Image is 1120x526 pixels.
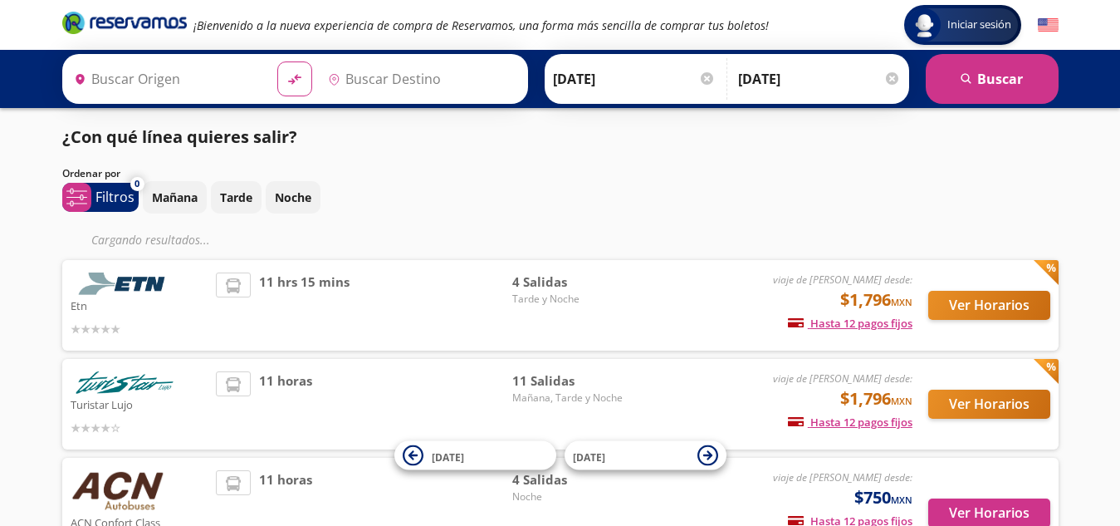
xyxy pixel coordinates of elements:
[565,441,726,470] button: [DATE]
[773,371,912,386] em: viaje de [PERSON_NAME] desde:
[512,489,628,504] span: Noche
[773,273,912,287] em: viaje de [PERSON_NAME] desde:
[71,470,165,512] img: ACN Confort Class
[512,371,628,391] span: 11 Salidas
[432,450,464,464] span: [DATE]
[259,371,312,437] span: 11 horas
[926,54,1059,104] button: Buscar
[1038,15,1059,36] button: English
[134,177,139,191] span: 0
[854,485,912,510] span: $750
[71,394,208,414] p: Turistar Lujo
[840,288,912,312] span: $1,796
[62,125,297,150] p: ¿Con qué línea quieres salir?
[394,441,556,470] button: [DATE]
[220,189,252,206] p: Tarde
[891,494,912,506] small: MXN
[71,273,179,295] img: Etn
[928,390,1050,419] button: Ver Horarios
[512,391,628,406] span: Mañana, Tarde y Noche
[266,181,320,214] button: Noche
[95,187,134,207] p: Filtros
[573,450,605,464] span: [DATE]
[62,166,120,181] p: Ordenar por
[321,58,519,100] input: Buscar Destino
[891,296,912,308] small: MXN
[211,181,262,214] button: Tarde
[941,17,1018,33] span: Iniciar sesión
[71,295,208,315] p: Etn
[512,470,628,489] span: 4 Salidas
[62,183,139,212] button: 0Filtros
[773,470,912,484] em: viaje de [PERSON_NAME] desde:
[788,316,912,331] span: Hasta 12 pagos fijos
[91,232,210,248] em: Cargando resultados ...
[143,181,207,214] button: Mañana
[840,386,912,411] span: $1,796
[553,58,716,100] input: Elegir Fecha
[259,273,350,338] span: 11 hrs 15 mins
[928,291,1050,320] button: Ver Horarios
[152,189,198,206] p: Mañana
[788,415,912,430] span: Hasta 12 pagos fijos
[193,17,769,33] em: ¡Bienvenido a la nueva experiencia de compra de Reservamos, una forma más sencilla de comprar tus...
[738,58,901,100] input: Opcional
[62,10,187,40] a: Brand Logo
[275,189,311,206] p: Noche
[891,395,912,407] small: MXN
[67,58,265,100] input: Buscar Origen
[512,292,628,307] span: Tarde y Noche
[512,273,628,292] span: 4 Salidas
[71,371,179,394] img: Turistar Lujo
[62,10,187,35] i: Brand Logo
